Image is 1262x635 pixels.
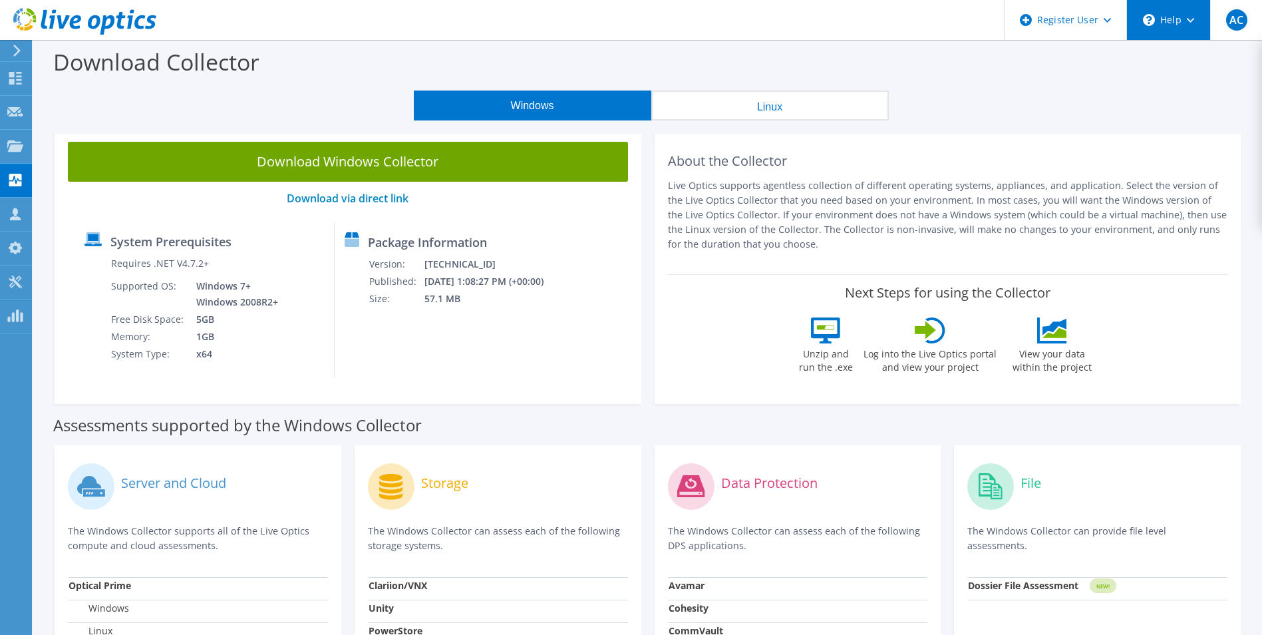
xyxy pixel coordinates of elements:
[110,235,232,248] label: System Prerequisites
[1226,9,1247,31] span: AC
[68,142,628,182] a: Download Windows Collector
[424,256,561,273] td: [TECHNICAL_ID]
[1021,477,1041,490] label: File
[369,290,424,308] td: Size:
[186,311,281,328] td: 5GB
[369,602,394,614] strong: Unity
[110,328,186,345] td: Memory:
[863,343,997,374] label: Log into the Live Optics portal and view your project
[368,236,487,249] label: Package Information
[186,328,281,345] td: 1GB
[668,153,1228,169] h2: About the Collector
[669,602,709,614] strong: Cohesity
[69,579,131,592] strong: Optical Prime
[669,579,705,592] strong: Avamar
[1004,343,1100,374] label: View your data within the project
[110,311,186,328] td: Free Disk Space:
[186,345,281,363] td: x64
[668,524,928,553] p: The Windows Collector can assess each of the following DPS applications.
[795,343,856,374] label: Unzip and run the .exe
[721,477,818,490] label: Data Protection
[424,273,561,290] td: [DATE] 1:08:27 PM (+00:00)
[369,256,424,273] td: Version:
[68,524,328,553] p: The Windows Collector supports all of the Live Optics compute and cloud assessments.
[1143,14,1155,26] svg: \n
[369,273,424,290] td: Published:
[424,290,561,308] td: 57.1 MB
[287,191,408,206] a: Download via direct link
[967,524,1227,553] p: The Windows Collector can provide file level assessments.
[111,257,209,270] label: Requires .NET V4.7.2+
[110,278,186,311] td: Supported OS:
[69,602,129,615] label: Windows
[110,345,186,363] td: System Type:
[414,91,651,120] button: Windows
[121,477,226,490] label: Server and Cloud
[1096,582,1110,590] tspan: NEW!
[53,47,259,77] label: Download Collector
[53,419,422,432] label: Assessments supported by the Windows Collector
[651,91,889,120] button: Linux
[668,178,1228,252] p: Live Optics supports agentless collection of different operating systems, appliances, and applica...
[186,278,281,311] td: Windows 7+ Windows 2008R2+
[968,579,1078,592] strong: Dossier File Assessment
[369,579,427,592] strong: Clariion/VNX
[421,477,468,490] label: Storage
[845,285,1050,301] label: Next Steps for using the Collector
[368,524,628,553] p: The Windows Collector can assess each of the following storage systems.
